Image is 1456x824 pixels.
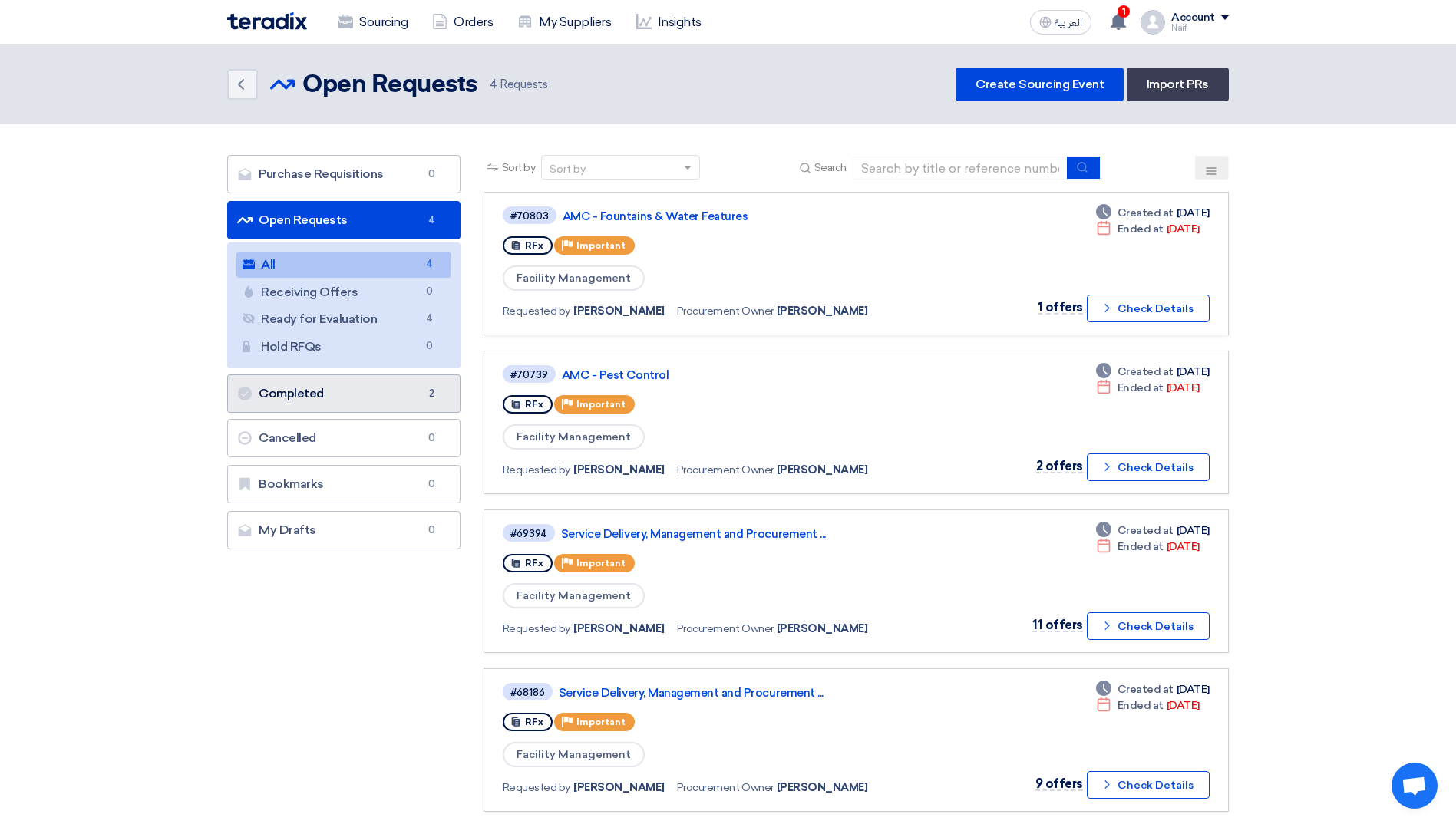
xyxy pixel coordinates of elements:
[677,780,774,796] span: Procurement Owner
[1118,221,1164,237] span: Ended at
[505,5,623,39] a: My Suppliers
[236,306,451,332] a: Ready for Evaluation
[777,780,868,796] span: [PERSON_NAME]
[1096,539,1200,555] div: [DATE]
[677,621,774,637] span: Procurement Owner
[1096,681,1210,697] div: [DATE]
[421,311,439,327] span: 4
[576,717,626,727] span: Important
[503,265,645,291] span: Facility Management
[423,166,441,182] span: 0
[1087,295,1210,322] button: Check Details
[421,284,439,300] span: 0
[510,529,547,539] div: #69394
[576,240,626,251] span: Important
[421,338,439,354] span: 0
[502,160,536,176] span: Sort by
[1087,453,1210,481] button: Check Details
[227,201,461,239] a: Open Requests4
[1118,5,1130,18] span: 1
[563,209,946,223] a: AMC - Fountains & Water Features
[1118,539,1164,555] span: Ended at
[1171,24,1229,32] div: Naif
[550,161,586,177] div: Sort by
[423,476,441,492] span: 0
[423,522,441,538] span: 0
[503,780,570,796] span: Requested by
[227,465,461,503] a: Bookmarks0
[624,5,714,39] a: Insights
[227,374,461,413] a: Completed2
[510,370,548,380] div: #70739
[1032,618,1083,632] span: 11 offers
[1118,697,1164,714] span: Ended at
[777,303,868,319] span: [PERSON_NAME]
[1096,697,1200,714] div: [DATE]
[503,583,645,608] span: Facility Management
[510,211,549,221] div: #70803
[227,155,461,193] a: Purchase Requisitions0
[1096,221,1200,237] div: [DATE]
[561,527,945,541] a: Service Delivery, Management and Procurement ...
[227,12,307,30] img: Teradix logo
[777,621,868,637] span: [PERSON_NAME]
[227,419,461,457] a: Cancelled0
[525,558,543,569] span: RFx
[236,334,451,360] a: Hold RFQs
[677,303,774,319] span: Procurement Owner
[525,717,543,727] span: RFx
[503,621,570,637] span: Requested by
[490,76,548,94] span: Requests
[420,5,505,39] a: Orders
[1038,300,1083,315] span: 1 offers
[503,424,645,450] span: Facility Management
[573,621,665,637] span: [PERSON_NAME]
[1118,681,1174,697] span: Created at
[576,399,626,410] span: Important
[510,687,545,697] div: #68186
[1171,12,1215,25] div: Account
[956,68,1124,101] a: Create Sourcing Event
[423,213,441,228] span: 4
[576,558,626,569] span: Important
[573,303,665,319] span: [PERSON_NAME]
[1118,364,1174,380] span: Created at
[1036,459,1083,473] span: 2 offers
[1392,763,1438,809] a: Open chat
[325,5,420,39] a: Sourcing
[814,160,847,176] span: Search
[423,386,441,401] span: 2
[1096,380,1200,396] div: [DATE]
[1096,522,1210,539] div: [DATE]
[573,462,665,478] span: [PERSON_NAME]
[559,686,943,700] a: Service Delivery, Management and Procurement ...
[1096,205,1210,221] div: [DATE]
[423,430,441,446] span: 0
[227,511,461,549] a: My Drafts0
[1035,776,1083,791] span: 9 offers
[1096,364,1210,380] div: [DATE]
[1141,10,1165,35] img: profile_test.png
[562,368,946,382] a: AMC - Pest Control
[1087,771,1210,799] button: Check Details
[777,462,868,478] span: [PERSON_NAME]
[1030,10,1091,35] button: العربية
[573,780,665,796] span: [PERSON_NAME]
[1118,380,1164,396] span: Ended at
[853,157,1068,180] input: Search by title or reference number
[677,462,774,478] span: Procurement Owner
[1118,522,1174,539] span: Created at
[1055,18,1082,28] span: العربية
[421,256,439,272] span: 4
[1087,612,1210,640] button: Check Details
[302,70,477,101] h2: Open Requests
[1118,205,1174,221] span: Created at
[503,742,645,767] span: Facility Management
[1127,68,1229,101] a: Import PRs
[525,399,543,410] span: RFx
[503,462,570,478] span: Requested by
[490,77,497,91] span: 4
[236,252,451,278] a: All
[236,279,451,305] a: Receiving Offers
[525,240,543,251] span: RFx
